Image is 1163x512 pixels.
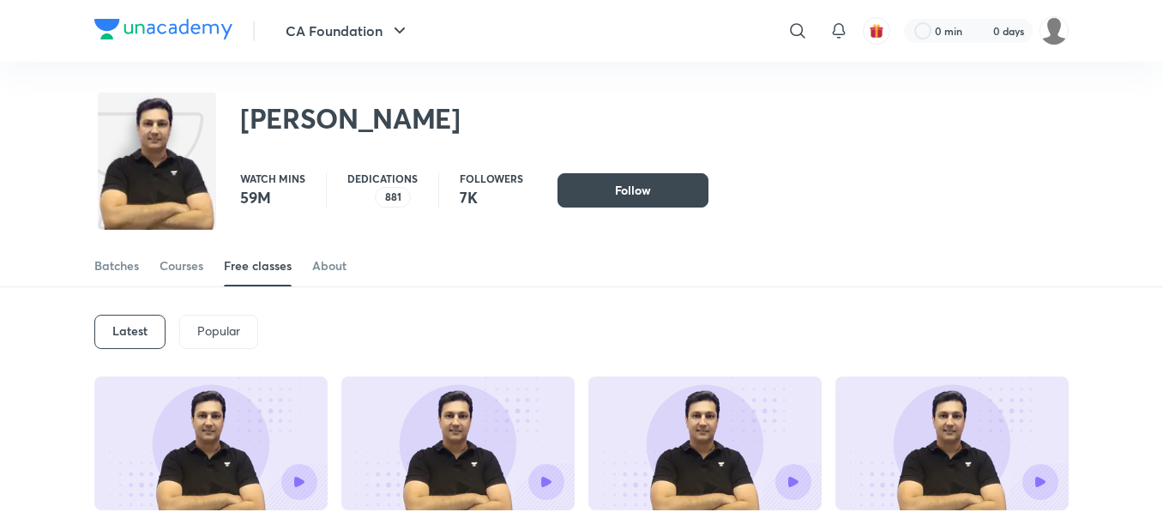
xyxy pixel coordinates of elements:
div: About [312,257,346,274]
img: avatar [869,23,884,39]
a: Batches [94,245,139,286]
img: streak [973,22,990,39]
div: Courses [160,257,203,274]
img: Company Logo [94,19,232,39]
span: Follow [615,182,651,199]
h6: Latest [112,324,148,338]
img: educator badge1 [361,187,382,208]
p: 59M [240,187,305,208]
div: Batches [94,257,139,274]
p: Popular [197,324,240,338]
a: Free classes [224,245,292,286]
button: CA Foundation [275,14,420,48]
a: Courses [160,245,203,286]
p: 881 [385,191,401,203]
p: Watch mins [240,173,305,184]
img: class [98,96,216,232]
img: Syeda Nayareen [1039,16,1069,45]
div: Free classes [224,257,292,274]
button: avatar [863,17,890,45]
button: Follow [557,173,708,208]
p: Followers [460,173,523,184]
a: About [312,245,346,286]
p: Dedications [347,173,418,184]
h2: [PERSON_NAME] [240,101,461,136]
p: 7K [460,187,523,208]
a: Company Logo [94,19,232,44]
img: educator badge2 [347,187,368,208]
